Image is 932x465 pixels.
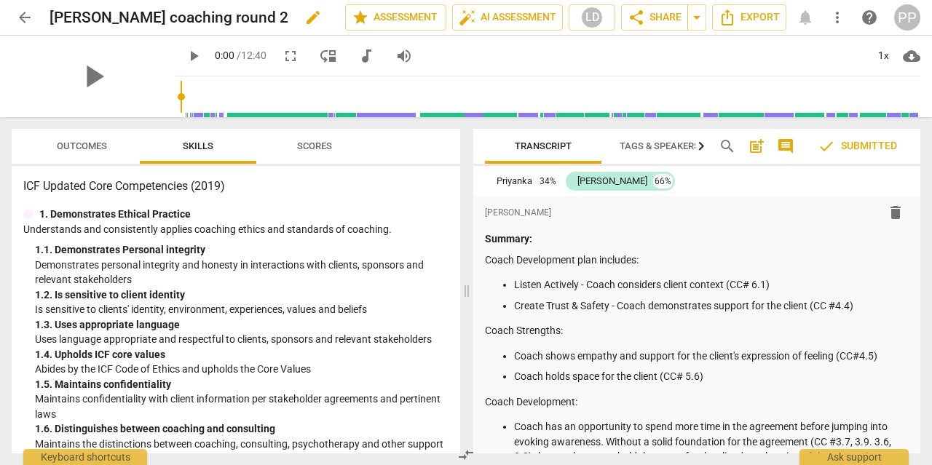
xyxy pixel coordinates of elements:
span: arrow_drop_down [688,9,706,26]
button: Review is completed [806,132,909,161]
button: Sharing summary [687,4,706,31]
div: 1. 5. Maintains confidentiality [35,377,449,392]
button: Volume [391,43,417,69]
span: play_arrow [74,57,112,95]
div: Priyanka [497,174,532,188]
p: Uses language appropriate and respectful to clients, sponsors and relevant stakeholders [35,332,449,347]
button: Play [181,43,207,69]
p: Demonstrates personal integrity and honesty in interactions with clients, sponsors and relevant s... [35,258,449,287]
span: compare_arrows [457,446,475,464]
div: 1. 2. Is sensitive to client identity [35,287,449,303]
span: auto_fix_high [459,9,476,26]
p: Coach Strengths: [485,323,909,338]
span: Outcomes [57,140,107,151]
span: Transcript [515,140,572,151]
strong: Summary: [485,233,532,245]
p: Is sensitive to clients' identity, environment, experiences, values and beliefs [35,302,449,317]
p: Maintains confidentiality with client information per stakeholder agreements and pertinent laws [35,392,449,421]
span: fullscreen [282,47,299,65]
p: Understands and consistently applies coaching ethics and standards of coaching. [23,222,449,237]
p: Coach Development: [485,394,909,410]
div: 34% [538,174,558,188]
button: Export [712,4,786,31]
p: Abides by the ICF Code of Ethics and upholds the Core Values [35,362,449,377]
span: delete [887,204,904,221]
div: 1. 6. Distinguishes between coaching and consulting [35,421,449,437]
button: Search [716,135,739,158]
div: LD [581,7,603,28]
button: AI Assessment [452,4,563,31]
span: Scores [297,140,332,151]
span: Skills [183,140,213,151]
span: AI Assessment [459,9,556,26]
button: Show/Hide comments [774,135,797,158]
span: share [628,9,645,26]
span: search [719,138,736,155]
span: Tags & Speakers [620,140,700,151]
div: 1. 4. Upholds ICF core values [35,347,449,362]
p: 1. Demonstrates Ethical Practice [39,207,191,222]
span: star [352,9,369,26]
button: LD [569,4,615,31]
span: cloud_download [903,47,920,65]
a: Help [856,4,882,31]
span: Assessment [352,9,440,26]
span: Export [719,9,780,26]
p: Coach shows empathy and support for the client's expression of feeling (CC#4.5) [514,349,909,364]
span: play_arrow [185,47,202,65]
span: Submitted [818,138,897,155]
div: [PERSON_NAME] [577,174,647,188]
button: Add summary [745,135,768,158]
button: Switch to audio player [353,43,379,69]
div: 1. 1. Demonstrates Personal integrity [35,242,449,258]
span: 0:00 [215,49,234,61]
span: comment [777,138,794,155]
button: View player as separate pane [315,43,341,69]
span: volume_up [395,47,413,65]
div: Ask support [799,449,909,465]
div: 1. 3. Uses appropriate language [35,317,449,333]
span: [PERSON_NAME] [485,207,551,219]
div: Keyboard shortcuts [23,449,147,465]
span: more_vert [829,9,846,26]
h2: [PERSON_NAME] coaching round 2 [50,9,288,27]
span: post_add [748,138,765,155]
span: audiotrack [358,47,375,65]
button: Fullscreen [277,43,304,69]
button: Assessment [345,4,446,31]
span: check [818,138,835,155]
button: PP [894,4,920,31]
button: Share [621,4,688,31]
p: Create Trust & Safety - Coach demonstrates support for the client (CC #4.4) [514,298,909,314]
span: help [861,9,878,26]
span: edit [304,9,322,26]
span: Share [628,9,682,26]
div: 1x [869,44,897,68]
span: / 12:40 [237,49,266,61]
span: move_down [320,47,337,65]
div: 66% [653,174,673,188]
p: Coach Development plan includes: [485,253,909,268]
h3: ICF Updated Core Competencies (2019) [23,178,449,195]
span: arrow_back [16,9,33,26]
p: Listen Actively - Coach considers client context (CC# 6.1) [514,277,909,293]
p: Coach holds space for the client (CC# 5.6) [514,369,909,384]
